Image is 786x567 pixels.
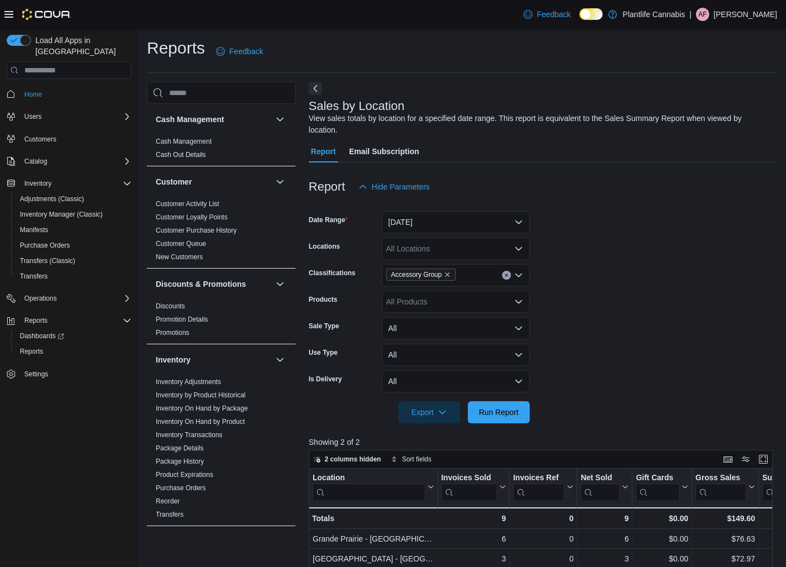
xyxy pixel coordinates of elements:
span: Reports [24,316,48,325]
div: Invoices Sold [441,473,497,484]
div: 3 [441,552,505,565]
h3: Inventory [156,354,191,365]
div: Grande Prairie - [GEOGRAPHIC_DATA] [313,532,434,545]
a: Package History [156,458,204,465]
span: Promotion Details [156,315,208,324]
a: Feedback [212,40,267,62]
div: Gift Card Sales [636,473,679,501]
span: Reorder [156,497,180,506]
span: Export [405,401,453,423]
span: Customer Queue [156,239,206,248]
div: Gift Cards [636,473,679,484]
span: Operations [20,292,131,305]
div: 9 [441,512,505,525]
button: Manifests [11,222,136,238]
div: Discounts & Promotions [147,300,296,344]
button: Catalog [2,154,136,169]
p: Showing 2 of 2 [309,437,777,448]
label: Classifications [309,269,356,277]
span: Transfers [15,270,131,283]
span: Home [20,87,131,101]
button: Reports [20,314,52,327]
button: Open list of options [514,271,523,280]
button: Users [2,109,136,124]
a: Cash Out Details [156,151,206,159]
span: Customer Activity List [156,200,219,208]
a: Manifests [15,223,52,237]
a: Inventory Adjustments [156,378,221,386]
button: Display options [739,453,752,466]
button: Adjustments (Classic) [11,191,136,207]
label: Is Delivery [309,375,342,384]
button: Hide Parameters [354,176,434,198]
div: $0.00 [636,512,688,525]
button: Enter fullscreen [757,453,770,466]
button: Invoices Sold [441,473,505,501]
button: Discounts & Promotions [156,279,271,290]
div: View sales totals by location for a specified date range. This report is equivalent to the Sales ... [309,113,772,136]
div: Alyson Flowers [696,8,709,21]
div: Location [313,473,425,501]
button: Transfers (Classic) [11,253,136,269]
h3: Customer [156,176,192,187]
a: Inventory by Product Historical [156,391,246,399]
button: Customers [2,131,136,147]
button: Open list of options [514,244,523,253]
button: Sort fields [387,453,436,466]
span: Customers [20,132,131,146]
span: Inventory Transactions [156,431,223,439]
div: $149.60 [695,512,755,525]
span: Load All Apps in [GEOGRAPHIC_DATA] [31,35,131,57]
button: All [382,370,530,392]
span: Customer Purchase History [156,226,237,235]
a: Reports [15,345,48,358]
button: Cash Management [156,114,271,125]
a: Settings [20,368,52,381]
div: 0 [513,552,573,565]
button: Gift Cards [636,473,688,501]
h3: Discounts & Promotions [156,279,246,290]
span: Manifests [20,225,48,234]
button: Open list of options [514,297,523,306]
button: Keyboard shortcuts [721,453,735,466]
div: [GEOGRAPHIC_DATA] - [GEOGRAPHIC_DATA] [313,552,434,565]
button: Settings [2,366,136,382]
span: Operations [24,294,57,303]
span: Transfers (Classic) [15,254,131,267]
span: Report [311,140,336,162]
span: Inventory [20,177,131,190]
button: Transfers [11,269,136,284]
span: Inventory On Hand by Package [156,404,248,413]
div: 0 [513,512,573,525]
div: Net Sold [581,473,620,484]
div: $0.00 [636,552,688,565]
span: Dashboards [15,329,131,343]
button: 2 columns hidden [309,453,386,466]
div: Net Sold [581,473,620,501]
a: Dashboards [15,329,68,343]
input: Dark Mode [579,8,603,20]
button: Clear input [502,271,511,280]
button: [DATE] [382,211,530,233]
button: Gross Sales [695,473,755,501]
span: Adjustments (Classic) [15,192,131,206]
div: $0.00 [636,532,688,545]
div: 6 [441,532,505,545]
span: Catalog [20,155,131,168]
button: Inventory [20,177,56,190]
span: Reports [15,345,131,358]
span: Reports [20,314,131,327]
div: Totals [312,512,434,525]
span: Email Subscription [349,140,419,162]
a: Package Details [156,444,204,452]
span: Cash Management [156,137,212,146]
span: Feedback [537,9,571,20]
span: Inventory Manager (Classic) [15,208,131,221]
a: Purchase Orders [156,484,206,492]
img: Cova [22,9,71,20]
p: [PERSON_NAME] [714,8,777,21]
div: Invoices Sold [441,473,497,501]
span: AF [698,8,706,21]
span: Transfers (Classic) [20,256,75,265]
